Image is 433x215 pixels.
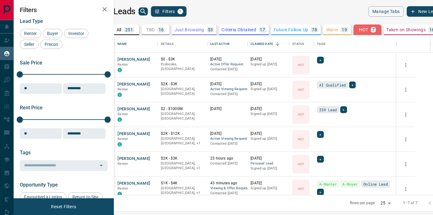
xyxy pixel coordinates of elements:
span: Renter [22,31,39,36]
button: more [401,135,410,144]
p: HOT [298,162,304,166]
button: more [401,160,410,169]
p: 17 [260,28,265,32]
p: [DATE] [251,131,286,136]
span: Favourited a Listing [22,195,64,200]
button: Reset Filters [47,201,80,212]
p: Toronto [161,136,204,146]
span: Renter [118,186,128,191]
p: [DATE] [210,57,244,62]
p: $2K - $3K [161,156,204,161]
button: more [401,110,410,119]
div: + [349,81,356,88]
span: + [319,57,321,63]
p: Signed up [DATE] [251,136,286,141]
button: Manage Tabs [368,6,404,17]
span: Active Viewing Request [210,136,244,142]
h1: My Leads [100,7,135,16]
button: [PERSON_NAME] [118,156,150,162]
span: Lead Type [20,18,43,24]
p: 78 [312,28,317,32]
p: All [117,28,122,32]
div: Status [292,35,304,53]
button: more [401,60,410,70]
p: Future Follow Up [274,28,308,32]
p: [DATE] [251,181,286,186]
span: Buyer [45,31,60,36]
div: Precon [40,40,62,49]
p: Signed up [DATE] [251,166,286,171]
span: A-Renter [319,181,337,187]
div: Renter [20,29,41,38]
span: Return to Site [70,195,101,200]
span: Online Lead [363,181,388,187]
p: $2K - $3K [161,81,204,87]
span: + [319,156,321,162]
p: 1–7 of 7 [403,200,418,206]
span: Seller [22,42,36,47]
span: Active Offer Request [210,62,244,67]
div: Details [158,35,207,53]
p: Toronto [161,161,204,171]
p: Signed up [DATE] [251,62,286,67]
p: 7 [372,28,375,32]
p: Just Browsing [174,28,204,32]
div: Tags [317,35,325,53]
div: Claimed Date [247,35,289,53]
span: + [319,131,321,138]
span: Investor [66,31,86,36]
p: $1K - $4K [161,181,204,186]
p: [DATE] [251,106,286,112]
p: $0 - $3K [161,57,204,62]
p: HOT [298,63,304,67]
button: Open [97,161,105,170]
span: Personal Lead [251,161,286,166]
span: Viewing & Offer Request [210,186,244,191]
p: $2 - $1000M [161,106,204,112]
button: [PERSON_NAME] [118,181,150,186]
p: Contacted [DATE] [210,141,244,146]
span: Renter [118,112,128,116]
div: Last Active [207,35,247,53]
span: AI Qualified [319,82,346,88]
button: search button [139,7,148,15]
p: Etobicoke, [GEOGRAPHIC_DATA] [161,62,204,72]
span: Renter [118,162,128,166]
div: Claimed Date [251,35,273,53]
span: ISR Lead [319,107,337,113]
div: + [317,131,324,138]
button: more [401,85,410,94]
p: Taken on Showings [386,28,426,32]
p: HOT [298,87,304,92]
button: [PERSON_NAME] [118,131,150,137]
div: + [317,156,324,163]
button: [PERSON_NAME] [118,106,150,112]
p: [GEOGRAPHIC_DATA], [GEOGRAPHIC_DATA] [161,87,204,96]
p: Criteria Obtained [221,28,256,32]
button: [PERSON_NAME] [118,57,150,63]
span: A-Buyer [342,181,358,187]
span: Precon [42,42,60,47]
p: [DATE] [210,106,244,112]
div: condos.ca [118,142,122,147]
div: Name [114,35,158,53]
div: + [317,57,324,64]
span: Renter [118,87,128,91]
div: Name [118,35,127,53]
p: Toronto [161,186,204,195]
button: Sort [273,40,282,48]
p: HOT [298,137,304,142]
div: Last Active [210,35,229,53]
span: Renter [118,63,128,67]
span: Active Viewing Request [210,87,244,92]
div: condos.ca [118,192,122,196]
p: 19 [342,28,347,32]
p: Contacted [DATE] [210,92,244,97]
p: Signed up [DATE] [251,87,286,92]
div: Buyer [43,29,62,38]
p: Rows per page: [350,200,376,206]
p: 23 hours ago [210,156,244,161]
div: + [317,189,324,195]
span: Tags [20,150,31,156]
p: 16 [159,28,164,32]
